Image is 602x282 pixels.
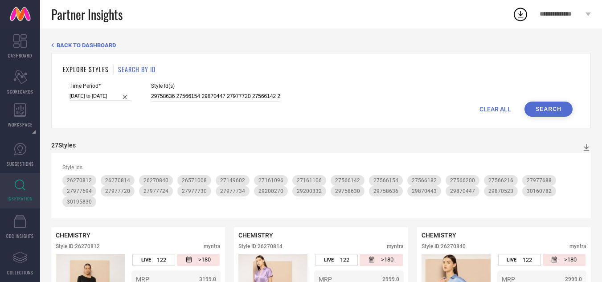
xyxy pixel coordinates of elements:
[51,5,123,24] span: Partner Insights
[70,91,131,101] input: Select time period
[141,257,151,263] span: LIVE
[105,177,130,184] span: 26270814
[132,254,175,266] div: Number of days the style has been live on the platform
[151,91,280,102] input: Enter comma separated style ids e.g. 12345, 67890
[523,257,532,263] span: 122
[412,188,437,194] span: 29870443
[512,6,528,22] div: Open download list
[543,254,586,266] div: Number of days since the style was first listed on the platform
[258,188,283,194] span: 29200270
[67,188,92,194] span: 27977694
[7,160,34,167] span: SUGGESTIONS
[8,121,33,128] span: WORKSPACE
[238,243,283,249] div: Style ID: 26270814
[198,256,211,264] span: >180
[479,106,511,113] span: CLEAR ALL
[51,42,591,49] div: Back TO Dashboard
[258,177,283,184] span: 27161096
[7,88,33,95] span: SCORECARDS
[8,195,33,202] span: INSPIRATION
[6,233,34,239] span: CDC INSIGHTS
[297,177,322,184] span: 27161106
[498,254,541,266] div: Number of days the style has been live on the platform
[70,83,131,89] span: Time Period*
[360,254,402,266] div: Number of days since the style was first listed on the platform
[220,188,245,194] span: 27977734
[488,177,513,184] span: 27566216
[182,188,207,194] span: 27977730
[335,177,360,184] span: 27566142
[297,188,322,194] span: 29200332
[151,83,280,89] span: Style Id(s)
[8,52,32,59] span: DASHBOARD
[238,232,273,239] span: CHEMISTRY
[564,256,577,264] span: >180
[373,188,398,194] span: 29758636
[381,256,393,264] span: >180
[450,177,475,184] span: 27566200
[204,243,221,249] div: myntra
[524,102,573,117] button: Search
[527,177,552,184] span: 27977688
[387,243,404,249] div: myntra
[182,177,207,184] span: 26571008
[105,188,130,194] span: 27977720
[507,257,516,263] span: LIVE
[220,177,245,184] span: 27149602
[315,254,358,266] div: Number of days the style has been live on the platform
[51,142,76,149] div: 27 Styles
[569,243,586,249] div: myntra
[157,257,166,263] span: 122
[422,243,466,249] div: Style ID: 26270840
[340,257,349,263] span: 122
[177,254,220,266] div: Number of days since the style was first listed on the platform
[488,188,513,194] span: 29870523
[56,243,100,249] div: Style ID: 26270812
[143,177,168,184] span: 26270840
[527,188,552,194] span: 30160782
[118,65,156,74] h1: SEARCH BY ID
[67,199,92,205] span: 30195830
[324,257,334,263] span: LIVE
[7,269,33,276] span: COLLECTIONS
[57,42,116,49] span: BACK TO DASHBOARD
[422,232,456,239] span: CHEMISTRY
[143,188,168,194] span: 27977724
[67,177,92,184] span: 26270812
[412,177,437,184] span: 27566182
[62,164,580,171] div: Style Ids
[450,188,475,194] span: 29870447
[373,177,398,184] span: 27566154
[335,188,360,194] span: 29758630
[56,232,90,239] span: CHEMISTRY
[63,65,109,74] h1: EXPLORE STYLES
